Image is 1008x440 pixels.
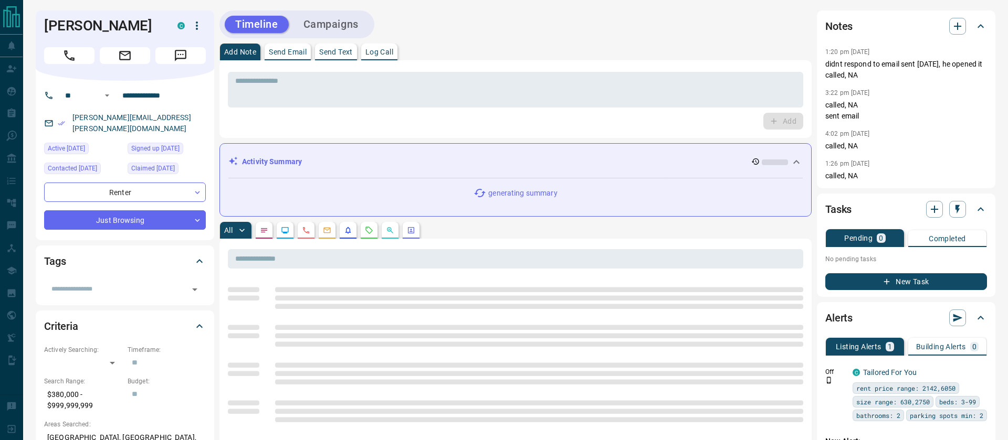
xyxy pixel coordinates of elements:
div: Tasks [825,197,987,222]
p: Log Call [365,48,393,56]
div: Alerts [825,305,987,330]
button: Open [101,89,113,102]
h2: Tags [44,253,66,270]
p: All [224,227,233,234]
h2: Tasks [825,201,852,218]
svg: Requests [365,226,373,234]
div: Sun Sep 14 2025 [44,143,122,157]
p: No pending tasks [825,251,987,267]
p: Areas Searched: [44,420,206,429]
p: Completed [929,235,966,242]
svg: Lead Browsing Activity [281,226,289,234]
p: Add Note [224,48,256,56]
span: parking spots min: 2 [910,410,983,421]
p: Send Text [319,48,353,56]
p: Timeframe: [128,345,206,355]
p: didnt respond to email sent [DATE], he opened it called, NA [825,59,987,81]
span: Active [DATE] [48,143,85,154]
a: [PERSON_NAME][EMAIL_ADDRESS][PERSON_NAME][DOMAIN_NAME] [72,113,191,133]
a: Tailored For You [863,368,917,377]
p: Building Alerts [916,343,966,350]
h2: Notes [825,18,853,35]
span: Email [100,47,150,64]
svg: Calls [302,226,310,234]
p: $380,000 - $999,999,999 [44,386,122,414]
svg: Agent Actions [407,226,415,234]
p: Budget: [128,377,206,386]
button: Campaigns [293,16,369,33]
svg: Notes [260,226,268,234]
p: 4:02 pm [DATE] [825,130,870,137]
svg: Opportunities [386,226,394,234]
span: Claimed [DATE] [131,163,175,174]
p: Listing Alerts [836,343,881,350]
span: Call [44,47,94,64]
h1: [PERSON_NAME] [44,17,162,34]
div: Tue Oct 15 2024 [44,163,122,177]
p: Pending [844,234,873,242]
button: Timeline [225,16,289,33]
p: called, NA [825,170,987,181]
div: Just Browsing [44,210,206,230]
div: condos.ca [177,22,185,29]
div: Wed Sep 11 2024 [128,163,206,177]
p: Off [825,367,846,377]
div: condos.ca [853,369,860,376]
button: New Task [825,273,987,290]
p: Send Email [269,48,307,56]
svg: Listing Alerts [344,226,352,234]
p: Actively Searching: [44,345,122,355]
span: rent price range: 2142,6050 [856,383,955,393]
p: 1:20 pm [DATE] [825,48,870,56]
div: Criteria [44,314,206,339]
div: Notes [825,14,987,39]
div: Tags [44,249,206,274]
p: 1 [888,343,892,350]
p: 3:22 pm [DATE] [825,89,870,96]
div: Activity Summary [228,152,803,171]
button: Open [187,282,202,297]
svg: Push Notification Only [825,377,833,384]
svg: Email Verified [58,120,65,127]
p: 0 [879,234,883,242]
h2: Criteria [44,318,78,335]
p: 0 [972,343,976,350]
p: 1:26 pm [DATE] [825,160,870,167]
p: called, NA [825,141,987,152]
p: generating summary [488,188,557,199]
span: bathrooms: 2 [856,410,900,421]
p: called, NA sent email [825,100,987,122]
span: Message [155,47,206,64]
span: Contacted [DATE] [48,163,97,174]
span: size range: 630,2750 [856,396,930,407]
h2: Alerts [825,309,853,326]
p: Search Range: [44,377,122,386]
div: Renter [44,183,206,202]
div: Thu Aug 29 2024 [128,143,206,157]
span: Signed up [DATE] [131,143,180,154]
svg: Emails [323,226,331,234]
p: Activity Summary [242,156,302,167]
span: beds: 3-99 [939,396,976,407]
